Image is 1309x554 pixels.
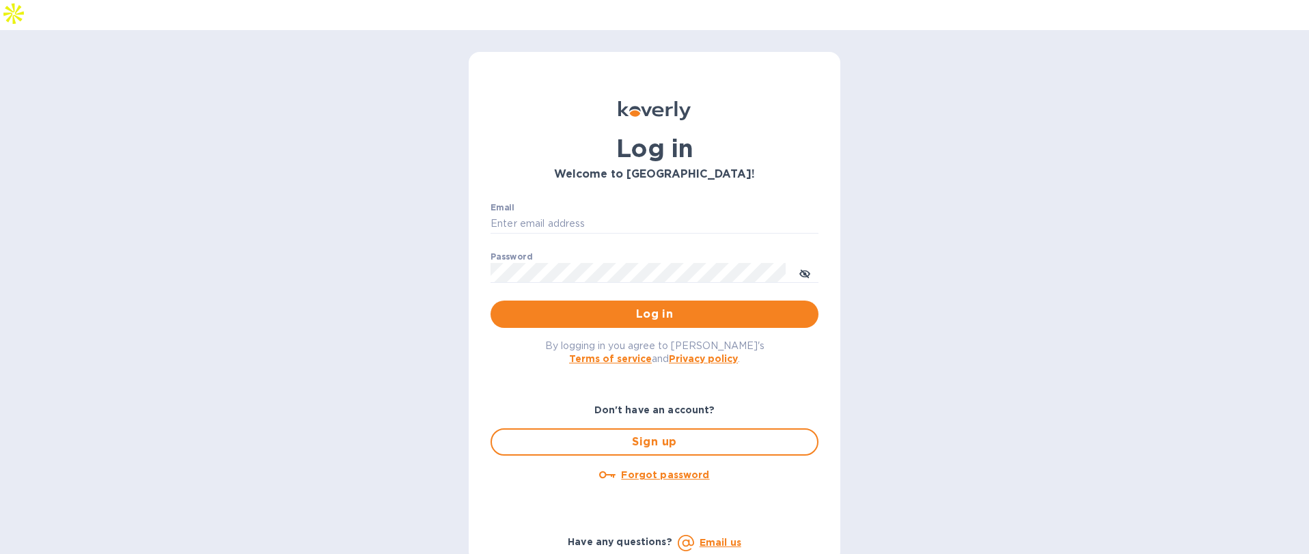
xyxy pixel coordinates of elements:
[491,204,514,212] label: Email
[491,301,818,328] button: Log in
[594,404,715,415] b: Don't have an account?
[669,353,738,364] a: Privacy policy
[618,101,691,120] img: Koverly
[491,214,818,234] input: Enter email address
[501,306,808,322] span: Log in
[569,353,652,364] a: Terms of service
[491,168,818,181] h3: Welcome to [GEOGRAPHIC_DATA]!
[503,434,806,450] span: Sign up
[545,340,764,364] span: By logging in you agree to [PERSON_NAME]'s and .
[791,259,818,286] button: toggle password visibility
[491,253,532,261] label: Password
[491,428,818,456] button: Sign up
[491,134,818,163] h1: Log in
[700,537,741,548] a: Email us
[621,469,709,480] u: Forgot password
[568,536,672,547] b: Have any questions?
